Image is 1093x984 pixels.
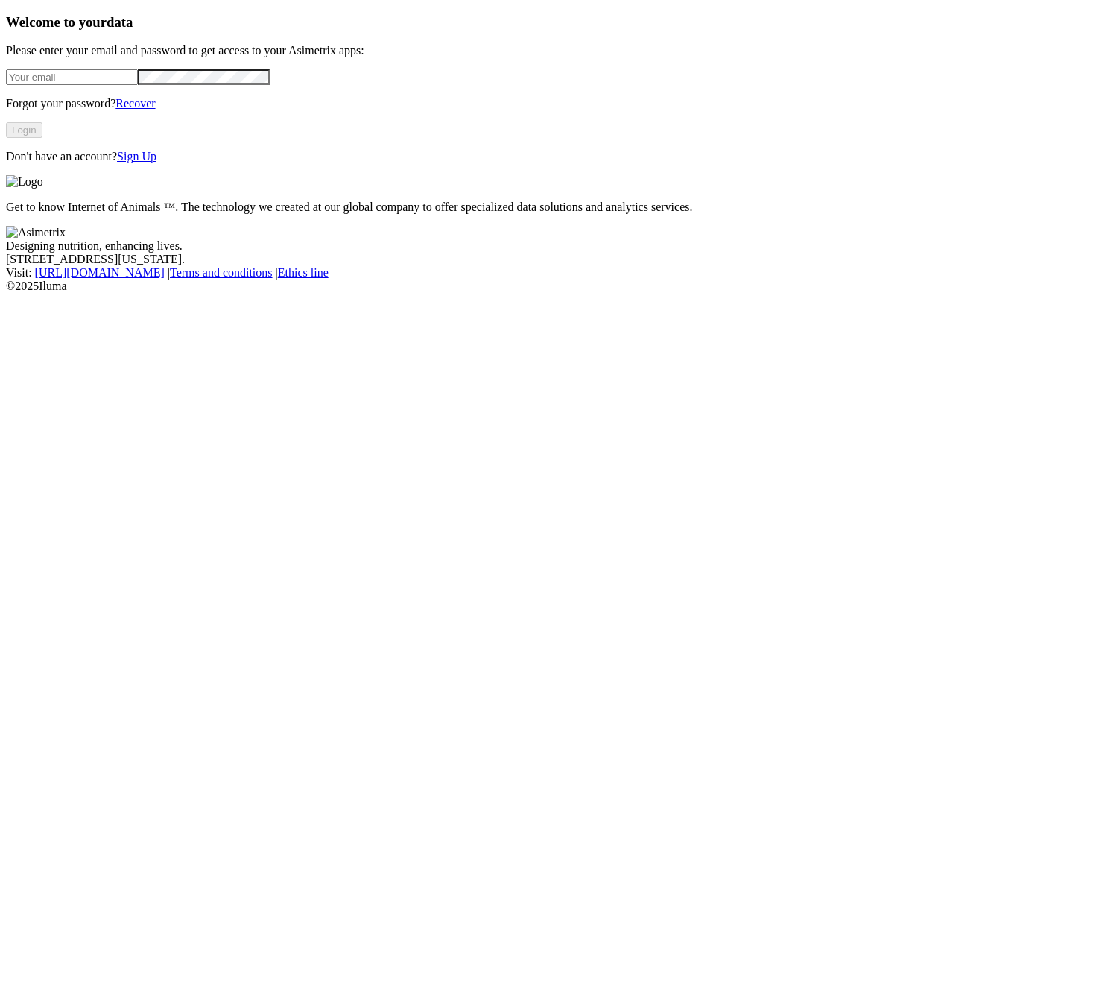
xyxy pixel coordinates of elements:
[107,14,133,30] span: data
[117,150,156,163] a: Sign Up
[6,150,1087,163] p: Don't have an account?
[6,239,1087,253] div: Designing nutrition, enhancing lives.
[6,14,1087,31] h3: Welcome to your
[6,201,1087,214] p: Get to know Internet of Animals ™. The technology we created at our global company to offer speci...
[6,280,1087,293] div: © 2025 Iluma
[6,226,66,239] img: Asimetrix
[6,253,1087,266] div: [STREET_ADDRESS][US_STATE].
[6,44,1087,57] p: Please enter your email and password to get access to your Asimetrix apps:
[6,97,1087,110] p: Forgot your password?
[278,266,329,279] a: Ethics line
[170,266,273,279] a: Terms and conditions
[6,122,42,138] button: Login
[6,266,1087,280] div: Visit : | |
[115,97,155,110] a: Recover
[6,175,43,189] img: Logo
[6,69,138,85] input: Your email
[35,266,165,279] a: [URL][DOMAIN_NAME]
